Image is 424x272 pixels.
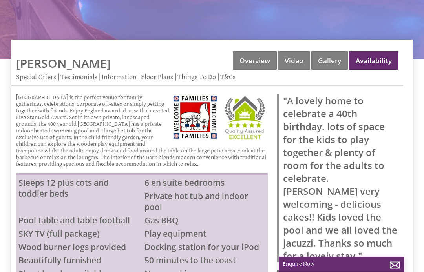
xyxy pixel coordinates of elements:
[60,73,97,81] a: Testimonials
[16,254,142,267] li: Beautifully furnished
[142,240,268,254] li: Docking station for your iPod
[277,94,398,262] blockquote: "A lovely home to celebrate a 40th birthday. lots of space for the kids to play together & plenty...
[16,214,142,227] li: Pool table and table football
[142,227,268,240] li: Play equipment
[142,176,268,189] li: 6 en suite bedrooms
[142,214,268,227] li: Gas BBQ
[278,51,310,70] a: Video
[16,240,142,254] li: Wood burner logs provided
[177,73,216,81] a: Things To Do
[142,254,268,267] li: 50 minutes to the coast
[16,55,111,71] a: [PERSON_NAME]
[16,176,142,200] li: Sleeps 12 plus cots and toddler beds
[16,227,142,240] li: SKY TV (full package)
[220,73,236,81] a: T&Cs
[172,94,218,140] img: Visit England - Families Welcome
[16,73,56,81] a: Special Offers
[102,73,137,81] a: Information
[221,94,268,140] img: Sleeps12.com - Quality Assured - 5 Star Excellent Award
[233,51,277,70] a: Overview
[142,189,268,214] li: Private hot tub and indoor pool
[311,51,348,70] a: Gallery
[141,73,173,81] a: Floor Plans
[349,51,398,70] a: Availability
[283,261,400,267] p: Enquire Now
[16,94,268,167] p: [GEOGRAPHIC_DATA] is the perfect venue for family gatherings, celebrations, corporate off-sites o...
